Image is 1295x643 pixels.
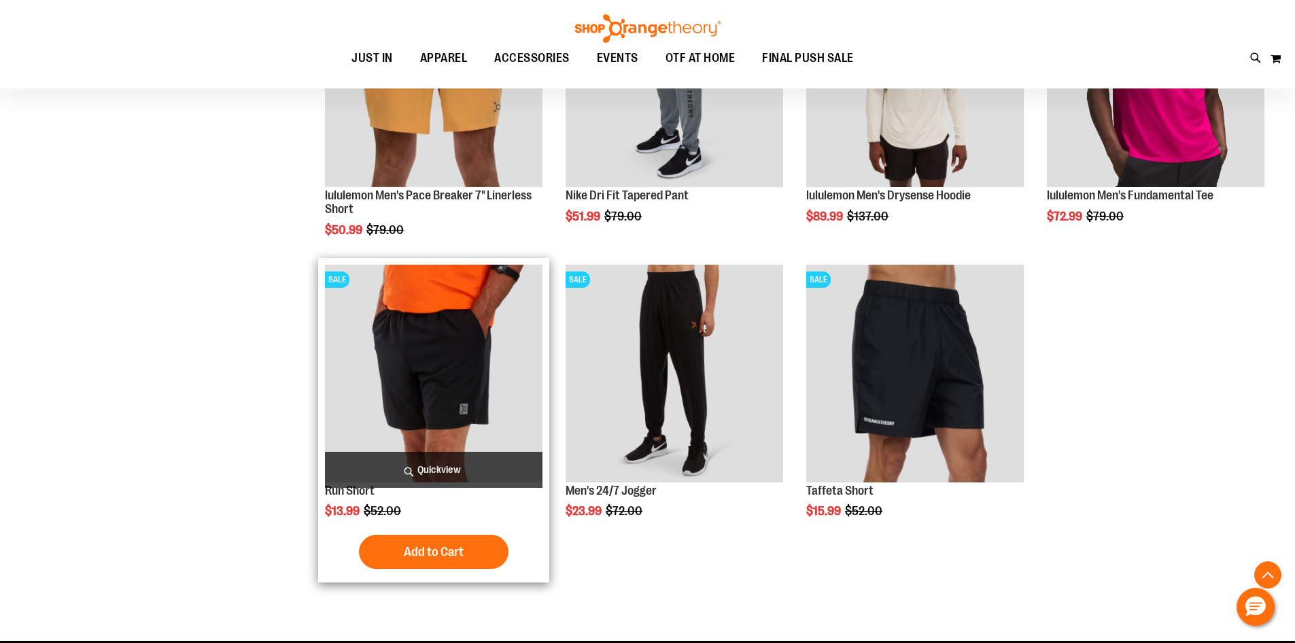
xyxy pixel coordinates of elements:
[325,452,542,488] a: Quickview
[481,43,583,74] a: ACCESSORIES
[799,258,1031,553] div: product
[407,43,481,74] a: APPAREL
[351,43,393,73] span: JUST IN
[606,504,644,518] span: $72.00
[845,504,884,518] span: $52.00
[325,504,362,518] span: $13.99
[566,504,604,518] span: $23.99
[1237,588,1275,626] button: Hello, have a question? Let’s chat.
[806,271,831,288] span: SALE
[420,43,468,73] span: APPAREL
[748,43,867,73] a: FINAL PUSH SALE
[806,210,845,223] span: $89.99
[366,223,406,237] span: $79.00
[325,265,542,484] a: Product image for Run ShortSALESALE
[325,484,375,497] a: Run Short
[806,484,874,497] a: Taffeta Short
[666,43,736,73] span: OTF AT HOME
[359,535,508,569] button: Add to Cart
[325,188,532,216] a: lululemon Men's Pace Breaker 7" Linerless Short
[566,210,602,223] span: $51.99
[566,484,657,497] a: Men's 24/7 Jogger
[318,258,549,583] div: product
[1254,561,1281,589] button: Back To Top
[1047,210,1084,223] span: $72.99
[762,43,854,73] span: FINAL PUSH SALE
[1086,210,1126,223] span: $79.00
[604,210,644,223] span: $79.00
[338,43,407,74] a: JUST IN
[566,265,783,484] a: Product image for 24/7 JoggerSALESALE
[806,265,1024,484] a: Product image for Taffeta ShortSALESALE
[652,43,749,74] a: OTF AT HOME
[847,210,891,223] span: $137.00
[325,223,364,237] span: $50.99
[1047,188,1213,202] a: lululemon Men's Fundamental Tee
[806,265,1024,482] img: Product image for Taffeta Short
[404,544,464,559] span: Add to Cart
[494,43,570,73] span: ACCESSORIES
[566,271,590,288] span: SALE
[806,188,971,202] a: lululemon Men's Drysense Hoodie
[364,504,403,518] span: $52.00
[597,43,638,73] span: EVENTS
[806,504,843,518] span: $15.99
[566,265,783,482] img: Product image for 24/7 Jogger
[325,271,349,288] span: SALE
[566,188,689,202] a: Nike Dri Fit Tapered Pant
[573,14,723,43] img: Shop Orangetheory
[583,43,652,74] a: EVENTS
[559,258,790,553] div: product
[325,265,542,482] img: Product image for Run Short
